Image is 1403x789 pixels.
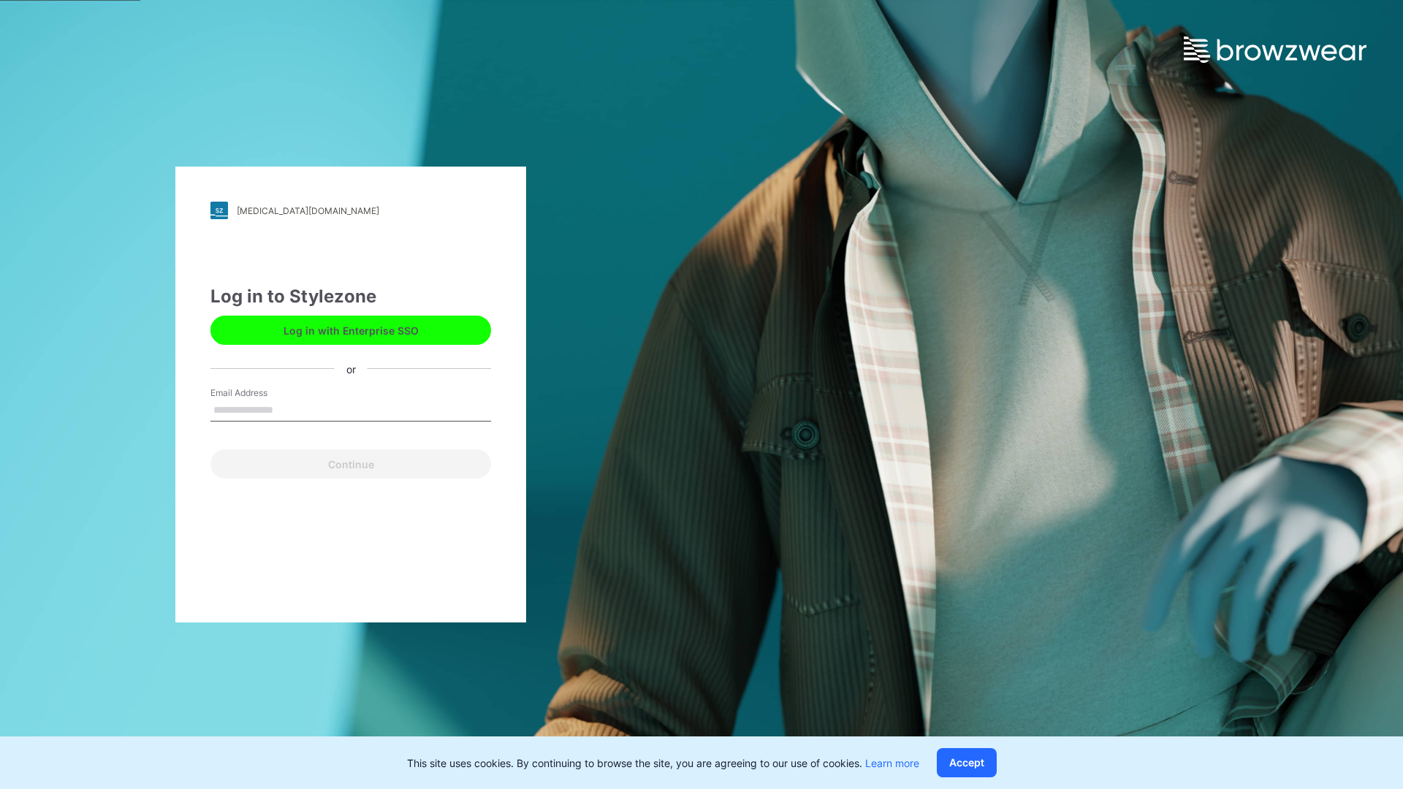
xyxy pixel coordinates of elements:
[210,202,228,219] img: stylezone-logo.562084cfcfab977791bfbf7441f1a819.svg
[937,748,997,777] button: Accept
[865,757,919,769] a: Learn more
[237,205,379,216] div: [MEDICAL_DATA][DOMAIN_NAME]
[210,386,313,400] label: Email Address
[210,202,491,219] a: [MEDICAL_DATA][DOMAIN_NAME]
[210,283,491,310] div: Log in to Stylezone
[1184,37,1366,63] img: browzwear-logo.e42bd6dac1945053ebaf764b6aa21510.svg
[407,755,919,771] p: This site uses cookies. By continuing to browse the site, you are agreeing to our use of cookies.
[210,316,491,345] button: Log in with Enterprise SSO
[335,361,368,376] div: or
